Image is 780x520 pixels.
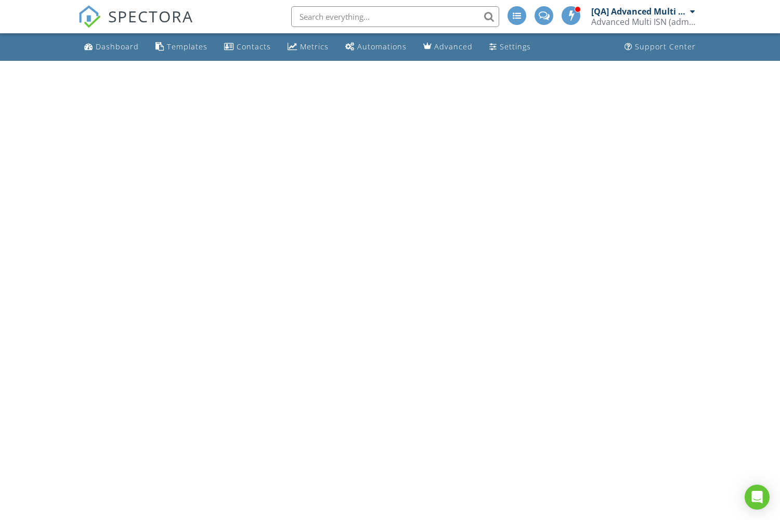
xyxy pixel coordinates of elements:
[237,42,271,51] div: Contacts
[167,42,207,51] div: Templates
[78,5,101,28] img: The Best Home Inspection Software - Spectora
[96,42,139,51] div: Dashboard
[620,37,700,57] a: Support Center
[357,42,407,51] div: Automations
[591,17,695,27] div: Advanced Multi ISN (admin) Company
[419,37,477,57] a: Advanced
[220,37,275,57] a: Contacts
[434,42,473,51] div: Advanced
[485,37,535,57] a: Settings
[745,485,770,510] div: Open Intercom Messenger
[341,37,411,57] a: Automations (Advanced)
[500,42,531,51] div: Settings
[108,5,193,27] span: SPECTORA
[80,37,143,57] a: Dashboard
[283,37,333,57] a: Metrics
[591,6,687,17] div: [QA] Advanced Multi ISN (admin)
[78,14,193,36] a: SPECTORA
[635,42,696,51] div: Support Center
[300,42,329,51] div: Metrics
[151,37,212,57] a: Templates
[291,6,499,27] input: Search everything...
